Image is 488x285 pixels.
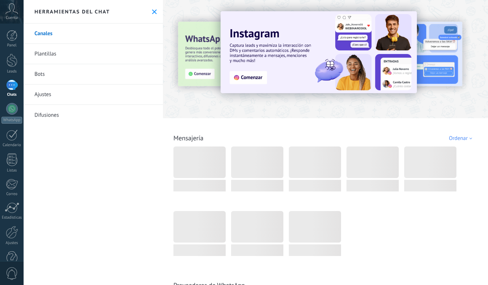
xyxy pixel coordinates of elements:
[1,215,22,220] div: Estadísticas
[1,143,22,148] div: Calendario
[1,69,22,74] div: Leads
[1,117,22,124] div: WhatsApp
[24,24,163,44] a: Canales
[221,11,417,93] img: Slide 1
[1,43,22,48] div: Panel
[24,64,163,84] a: Bots
[449,135,475,142] div: Ordenar
[1,241,22,245] div: Ajustes
[24,44,163,64] a: Plantillas
[6,16,18,20] span: Cuenta
[1,92,22,97] div: Chats
[1,168,22,173] div: Listas
[24,84,163,105] a: Ajustes
[24,105,163,125] a: Difusiones
[1,192,22,197] div: Correo
[34,8,110,15] h2: Herramientas del chat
